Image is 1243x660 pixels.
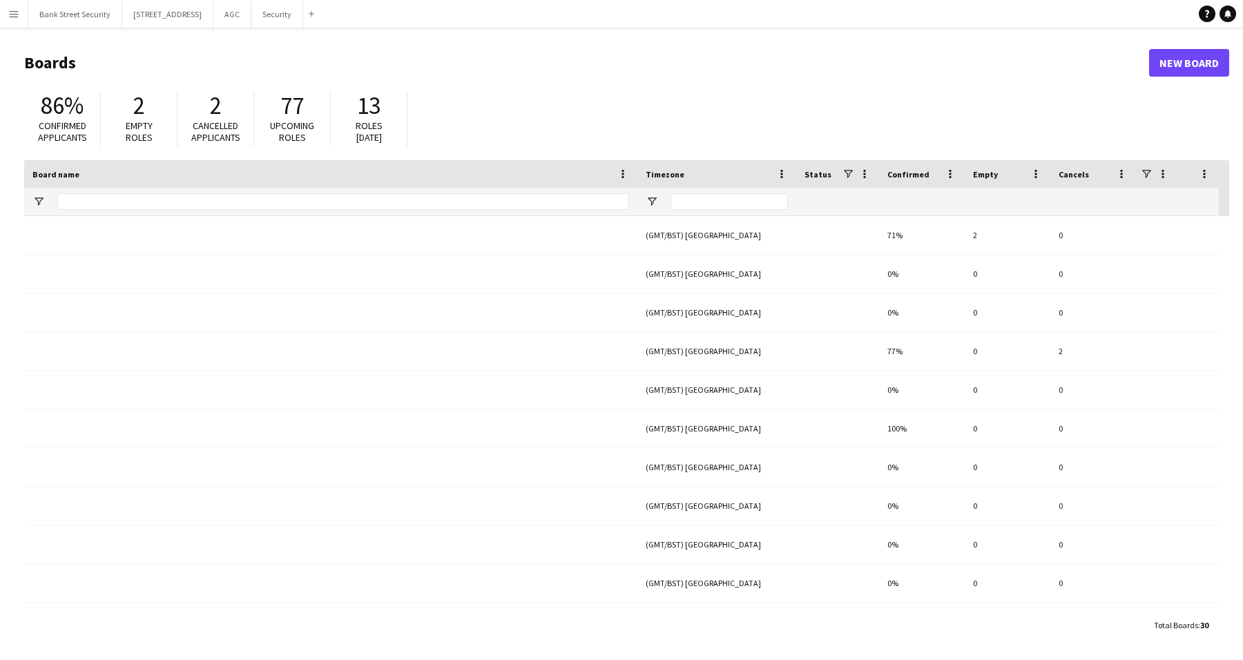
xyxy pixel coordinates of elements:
div: 0% [879,371,965,409]
span: Total Boards [1154,620,1198,630]
input: Timezone Filter Input [671,193,788,210]
div: 0 [965,332,1050,370]
div: 0 [965,448,1050,486]
button: Open Filter Menu [32,195,45,208]
span: 30 [1200,620,1208,630]
div: 0% [879,255,965,293]
span: Timezone [646,169,684,179]
div: 0 [1050,293,1136,331]
span: Board name [32,169,79,179]
div: 0 [1050,603,1136,641]
div: 0% [879,293,965,331]
div: 0 [1050,448,1136,486]
div: 0 [965,564,1050,602]
div: 0 [1050,216,1136,254]
div: 71% [879,216,965,254]
div: 0 [965,371,1050,409]
div: 77% [879,332,965,370]
div: 0 [965,409,1050,447]
div: 0% [879,487,965,525]
span: 86% [41,90,84,121]
button: Open Filter Menu [646,195,658,208]
a: New Board [1149,49,1229,77]
div: 0% [879,525,965,563]
div: (GMT/BST) [GEOGRAPHIC_DATA] [637,603,796,641]
div: 0 [1050,564,1136,602]
span: 13 [357,90,380,121]
div: 0 [1050,255,1136,293]
div: 0 [1050,525,1136,563]
span: Confirmed [887,169,929,179]
button: Security [251,1,303,28]
div: 0 [965,255,1050,293]
div: 0 [1050,487,1136,525]
div: 2 [1050,332,1136,370]
span: Roles [DATE] [356,119,383,144]
div: 0 [965,293,1050,331]
div: 0 [965,603,1050,641]
span: Cancelled applicants [191,119,240,144]
div: 2 [965,216,1050,254]
button: AGC [213,1,251,28]
div: (GMT/BST) [GEOGRAPHIC_DATA] [637,216,796,254]
div: (GMT/BST) [GEOGRAPHIC_DATA] [637,564,796,602]
div: (GMT/BST) [GEOGRAPHIC_DATA] [637,525,796,563]
button: Bank Street Security [28,1,122,28]
div: (GMT/BST) [GEOGRAPHIC_DATA] [637,255,796,293]
span: Confirmed applicants [38,119,87,144]
span: 2 [210,90,222,121]
span: Status [804,169,831,179]
span: 77 [280,90,304,121]
div: 0 [1050,371,1136,409]
span: Empty [973,169,998,179]
span: Upcoming roles [270,119,314,144]
div: : [1154,612,1208,639]
div: 0% [879,603,965,641]
div: 0 [965,525,1050,563]
div: (GMT/BST) [GEOGRAPHIC_DATA] [637,293,796,331]
span: Cancels [1059,169,1089,179]
div: (GMT/BST) [GEOGRAPHIC_DATA] [637,448,796,486]
h1: Boards [24,52,1149,73]
div: (GMT/BST) [GEOGRAPHIC_DATA] [637,409,796,447]
div: 0 [1050,409,1136,447]
div: (GMT/BST) [GEOGRAPHIC_DATA] [637,332,796,370]
button: [STREET_ADDRESS] [122,1,213,28]
div: 0% [879,564,965,602]
span: Empty roles [126,119,153,144]
div: (GMT/BST) [GEOGRAPHIC_DATA] [637,487,796,525]
span: 2 [133,90,145,121]
input: Board name Filter Input [57,193,629,210]
div: 100% [879,409,965,447]
div: (GMT/BST) [GEOGRAPHIC_DATA] [637,371,796,409]
div: 0% [879,448,965,486]
div: 0 [965,487,1050,525]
